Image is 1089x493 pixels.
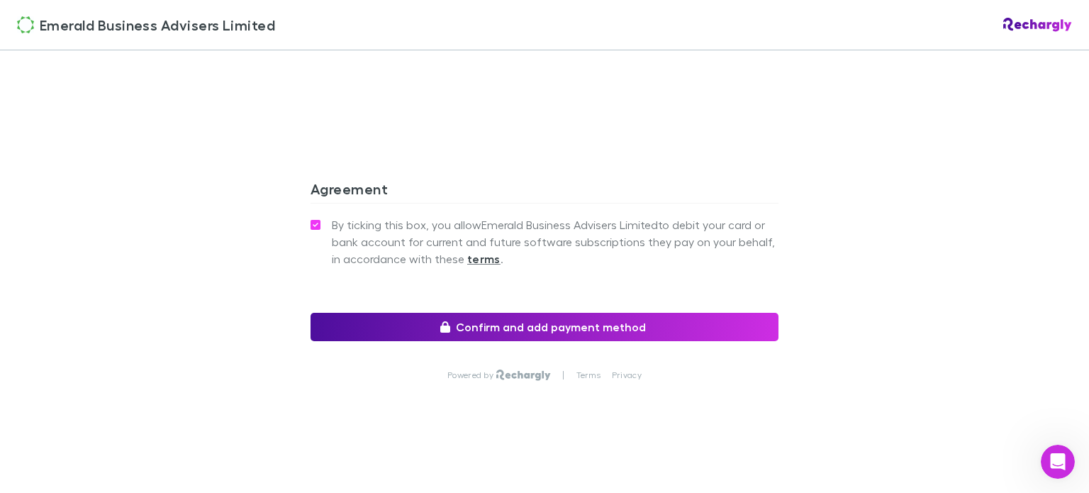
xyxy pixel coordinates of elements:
[311,313,778,341] button: Confirm and add payment method
[562,370,564,381] p: |
[612,370,642,381] a: Privacy
[467,252,501,266] strong: terms
[311,180,778,203] h3: Agreement
[496,370,551,381] img: Rechargly Logo
[40,14,275,35] span: Emerald Business Advisers Limited
[1003,18,1072,32] img: Rechargly Logo
[576,370,601,381] a: Terms
[1041,445,1075,479] iframe: Intercom live chat
[17,16,34,33] img: Emerald Business Advisers Limited's Logo
[332,216,778,267] span: By ticking this box, you allow Emerald Business Advisers Limited to debit your card or bank accou...
[447,370,496,381] p: Powered by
